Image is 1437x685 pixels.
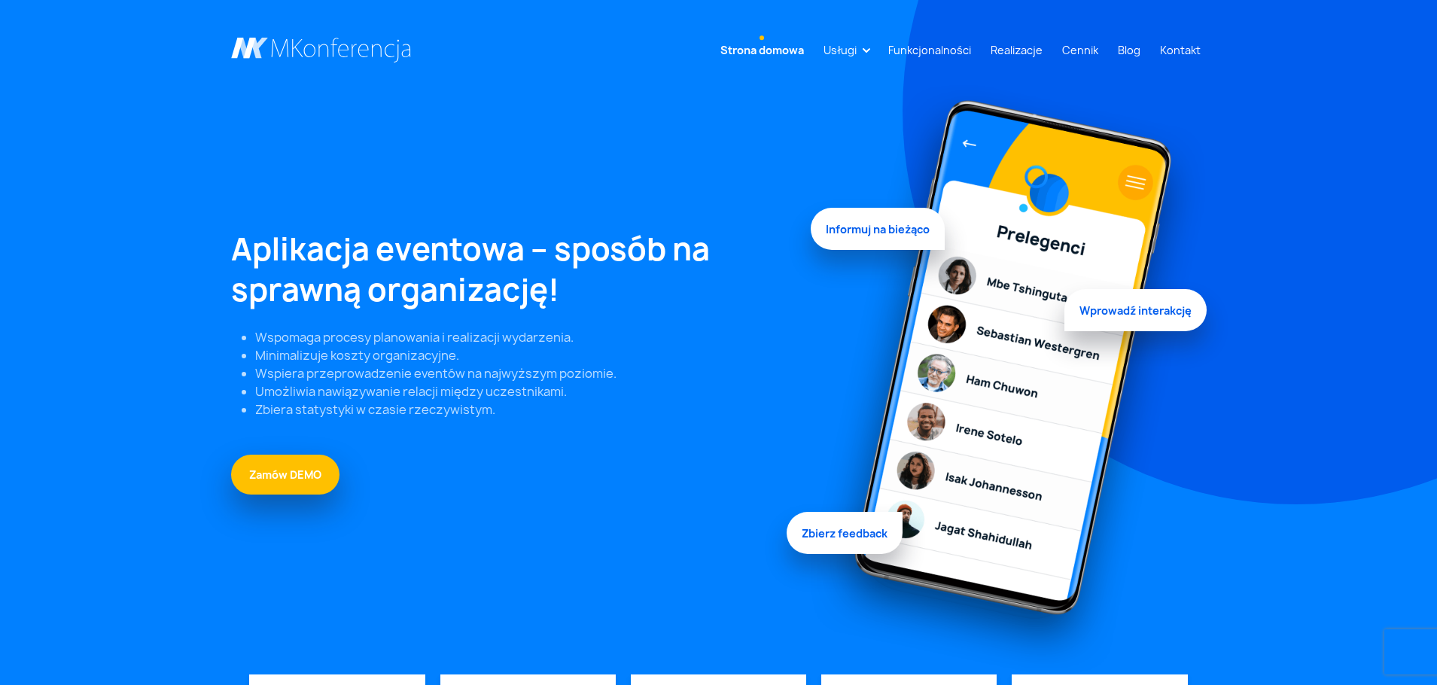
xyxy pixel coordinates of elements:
[882,36,977,64] a: Funkcjonalności
[817,36,863,64] a: Usługi
[231,455,339,495] a: Zamów DEMO
[787,507,903,550] span: Zbierz feedback
[255,382,793,400] li: Umożliwia nawiązywanie relacji między uczestnikami.
[811,212,945,254] span: Informuj na bieżąco
[1154,36,1207,64] a: Kontakt
[811,84,1207,674] img: Graficzny element strony
[1112,36,1146,64] a: Blog
[231,229,793,310] h1: Aplikacja eventowa – sposób na sprawną organizację!
[255,328,793,346] li: Wspomaga procesy planowania i realizacji wydarzenia.
[1056,36,1104,64] a: Cennik
[714,36,810,64] a: Strona domowa
[1064,285,1207,327] span: Wprowadź interakcję
[255,346,793,364] li: Minimalizuje koszty organizacyjne.
[255,400,793,419] li: Zbiera statystyki w czasie rzeczywistym.
[985,36,1049,64] a: Realizacje
[255,364,793,382] li: Wspiera przeprowadzenie eventów na najwyższym poziomie.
